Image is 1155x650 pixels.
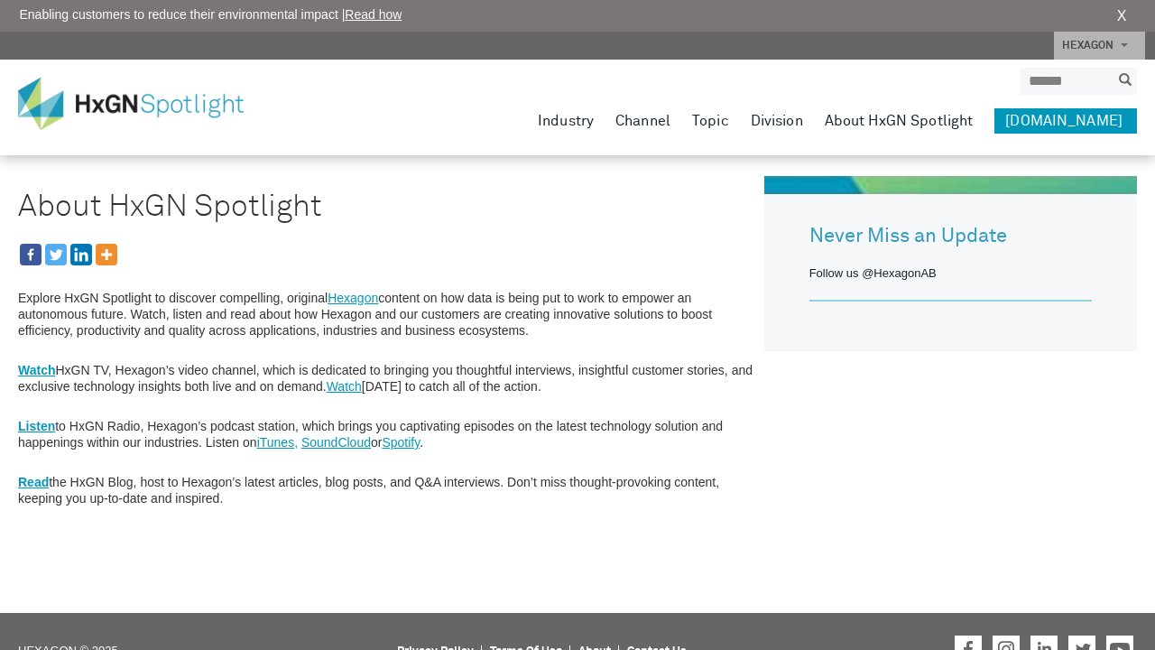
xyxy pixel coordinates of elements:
p: HxGN TV, Hexagon’s video channel, which is dedicated to bringing you thoughtful interviews, insig... [18,362,755,395]
img: HxGN Spotlight [18,78,271,130]
p: the HxGN Blog, host to Hexagon’s latest articles, blog posts, and Q&A interviews. Don’t miss thou... [18,474,755,506]
a: X [1117,5,1127,27]
a: iTunes, [257,435,298,450]
p: to HxGN Radio, Hexagon’s podcast station, which brings you captivating episodes on the latest tec... [18,418,755,450]
a: Facebook [20,244,42,265]
a: [DOMAIN_NAME] [994,108,1137,134]
a: Industry [538,108,594,134]
a: Read how [345,7,402,22]
a: HEXAGON [1054,32,1145,60]
a: Watch [18,363,55,377]
a: Read [18,475,49,489]
a: More [96,244,117,265]
a: Follow us @HexagonAB [809,266,937,280]
a: Twitter [45,244,67,265]
span: Enabling customers to reduce their environmental impact | [20,5,402,24]
a: Channel [615,108,670,134]
a: SoundCloud [301,435,371,450]
a: Watch [327,379,362,394]
a: About HxGN Spotlight [825,108,974,134]
h1: About HxGN Spotlight [18,176,755,237]
a: Listen [18,419,55,433]
h3: Never Miss an Update [809,226,1092,247]
a: Linkedin [70,244,92,265]
a: Spotify [382,435,420,450]
a: Division [751,108,803,134]
a: Topic [692,108,729,134]
a: Hexagon [328,291,378,305]
p: Explore HxGN Spotlight to discover compelling, original content on how data is being put to work ... [18,290,755,339]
